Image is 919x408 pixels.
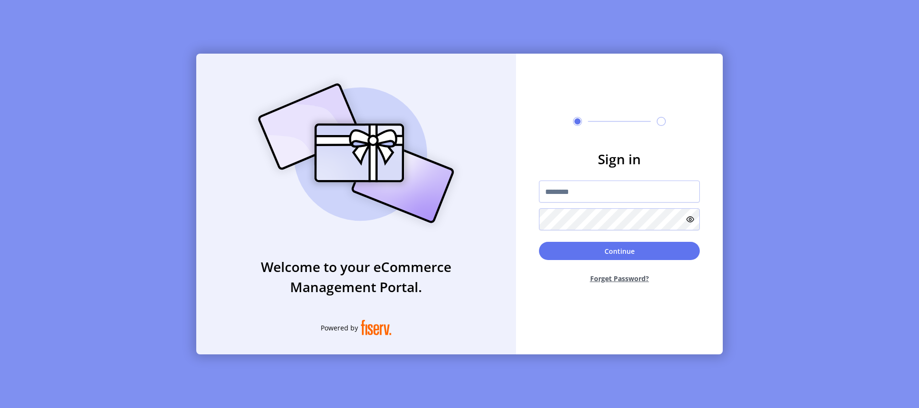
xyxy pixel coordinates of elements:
[539,242,700,260] button: Continue
[196,257,516,297] h3: Welcome to your eCommerce Management Portal.
[539,149,700,169] h3: Sign in
[539,266,700,291] button: Forget Password?
[321,323,358,333] span: Powered by
[244,73,469,234] img: card_Illustration.svg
